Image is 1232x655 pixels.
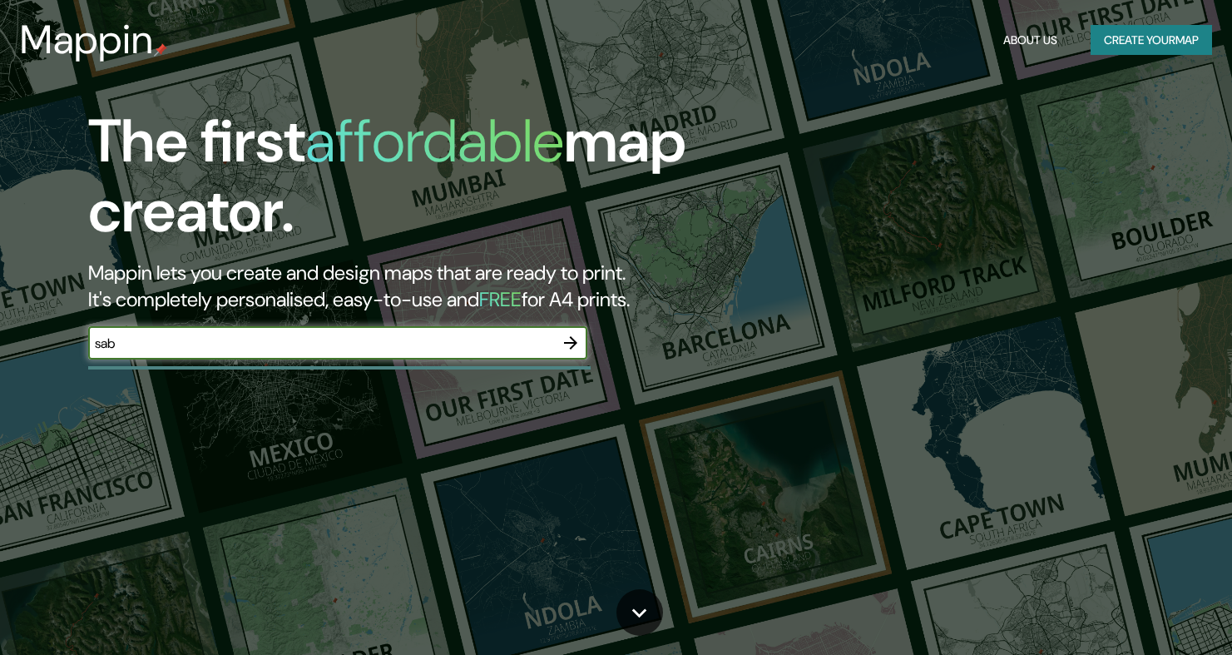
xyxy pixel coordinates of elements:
[88,260,705,313] h2: Mappin lets you create and design maps that are ready to print. It's completely personalised, eas...
[88,107,705,260] h1: The first map creator.
[1091,25,1212,56] button: Create yourmap
[154,43,167,57] img: mappin-pin
[479,286,522,312] h5: FREE
[20,17,154,63] h3: Mappin
[88,334,554,353] input: Choose your favourite place
[1084,590,1214,637] iframe: Help widget launcher
[997,25,1064,56] button: About Us
[305,102,564,180] h1: affordable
